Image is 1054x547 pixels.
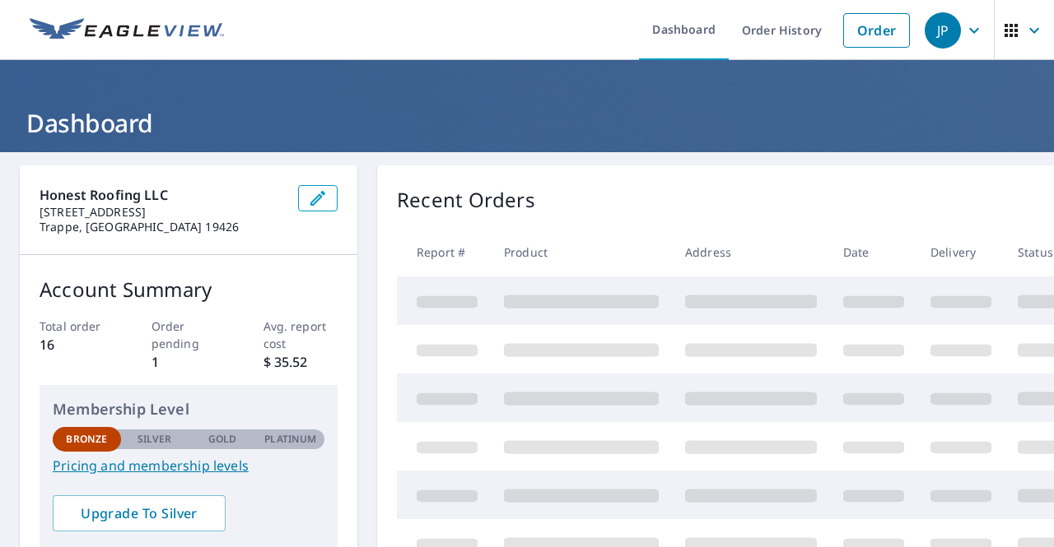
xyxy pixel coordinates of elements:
[672,228,830,276] th: Address
[917,228,1005,276] th: Delivery
[830,228,917,276] th: Date
[53,495,226,531] a: Upgrade To Silver
[843,13,910,48] a: Order
[30,18,224,43] img: EV Logo
[491,228,672,276] th: Product
[152,352,226,372] p: 1
[138,432,172,447] p: Silver
[40,220,285,234] p: Trappe, [GEOGRAPHIC_DATA] 19426
[53,398,324,420] p: Membership Level
[397,228,491,276] th: Report #
[53,456,324,475] a: Pricing and membership levels
[40,205,285,220] p: [STREET_ADDRESS]
[40,335,114,355] p: 16
[20,106,1034,140] h1: Dashboard
[925,12,961,49] div: JP
[40,185,285,205] p: Honest Roofing LLC
[208,432,236,447] p: Gold
[152,318,226,352] p: Order pending
[263,352,338,372] p: $ 35.52
[263,318,338,352] p: Avg. report cost
[66,504,212,522] span: Upgrade To Silver
[264,432,316,447] p: Platinum
[66,432,107,447] p: Bronze
[40,275,338,304] p: Account Summary
[40,318,114,335] p: Total order
[397,185,535,215] p: Recent Orders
